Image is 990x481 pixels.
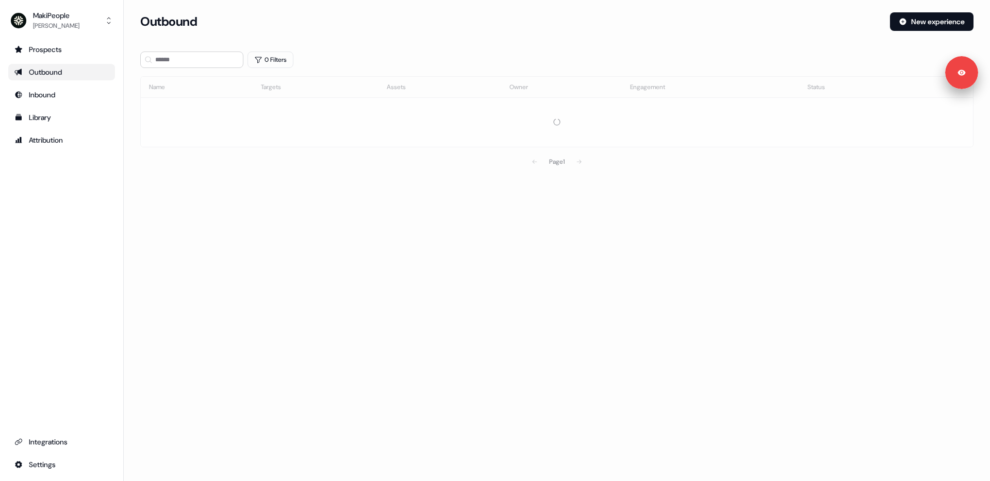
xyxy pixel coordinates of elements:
[8,434,115,450] a: Go to integrations
[14,67,109,77] div: Outbound
[8,8,115,33] button: MakiPeople[PERSON_NAME]
[8,41,115,58] a: Go to prospects
[14,112,109,123] div: Library
[14,437,109,447] div: Integrations
[14,44,109,55] div: Prospects
[14,135,109,145] div: Attribution
[8,87,115,103] a: Go to Inbound
[14,90,109,100] div: Inbound
[140,14,197,29] h3: Outbound
[33,10,79,21] div: MakiPeople
[890,12,973,31] button: New experience
[33,21,79,31] div: [PERSON_NAME]
[14,459,109,470] div: Settings
[8,109,115,126] a: Go to templates
[8,132,115,148] a: Go to attribution
[8,64,115,80] a: Go to outbound experience
[247,51,293,68] button: 0 Filters
[8,456,115,473] a: Go to integrations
